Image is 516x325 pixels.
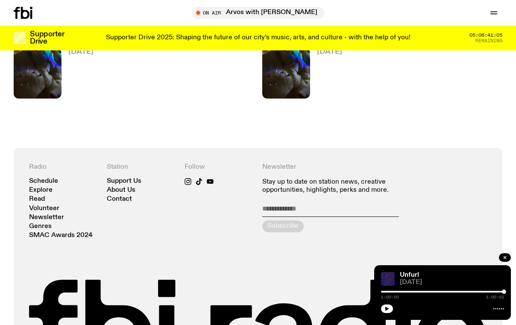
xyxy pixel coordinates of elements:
[475,38,502,43] span: Remaining
[400,279,504,286] span: [DATE]
[469,33,502,38] span: 05:08:41:05
[14,35,62,99] img: A piece of fabric is pierced by sewing pins with different coloured heads, a rainbow light is cas...
[107,187,135,193] a: About Us
[262,178,409,194] p: Stay up to date on station news, creative opportunities, highlights, perks and more.
[68,48,94,56] span: [DATE]
[381,295,399,299] span: 1:00:00
[400,272,419,278] a: Unfurl
[29,178,58,184] a: Schedule
[107,196,132,202] a: Contact
[62,39,94,99] a: Unfurl[DATE]
[29,187,53,193] a: Explore
[192,7,324,19] button: On AirArvos with [PERSON_NAME]
[29,205,59,212] a: Volunteer
[107,163,176,171] h4: Station
[29,196,45,202] a: Read
[310,39,342,99] a: Unfurl[DATE]
[185,163,254,171] h4: Follow
[262,163,409,171] h4: Newsletter
[107,178,141,184] a: Support Us
[29,223,52,230] a: Genres
[106,34,410,42] p: Supporter Drive 2025: Shaping the future of our city’s music, arts, and culture - with the help o...
[317,48,342,56] span: [DATE]
[29,163,98,171] h4: Radio
[262,220,304,232] button: Subscribe
[486,295,504,299] span: 1:00:02
[29,232,93,239] a: SMAC Awards 2024
[29,214,64,221] a: Newsletter
[262,35,310,99] img: A piece of fabric is pierced by sewing pins with different coloured heads, a rainbow light is cas...
[30,31,64,45] h3: Supporter Drive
